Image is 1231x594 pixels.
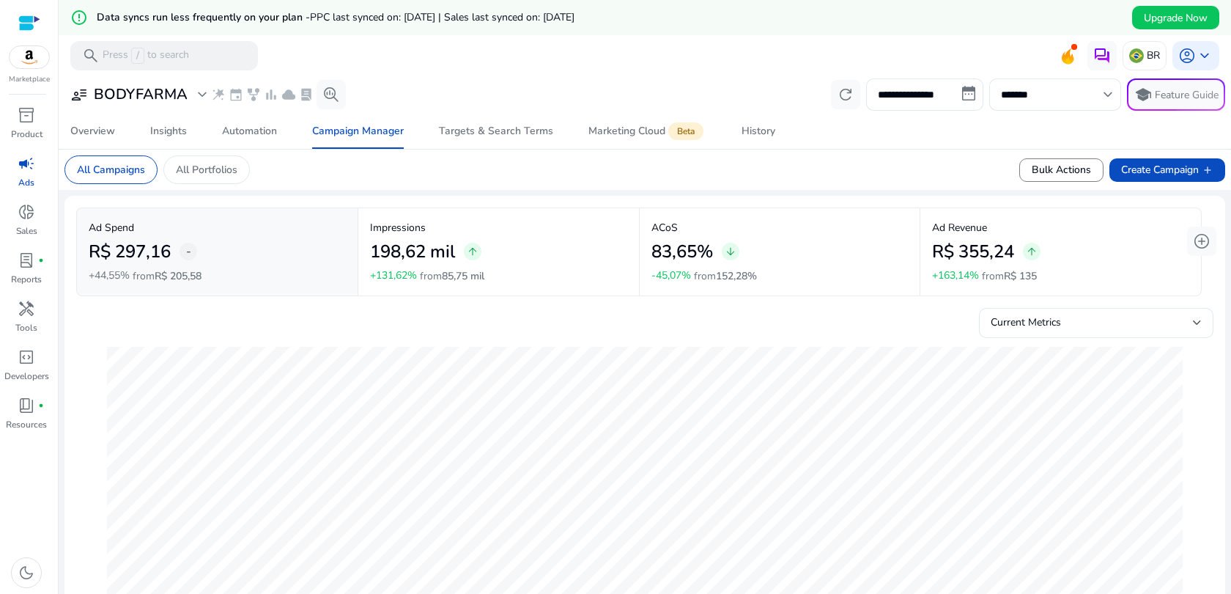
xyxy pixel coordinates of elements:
[38,257,44,263] span: fiber_manual_record
[10,46,49,68] img: amazon.svg
[588,125,706,137] div: Marketing Cloud
[89,220,346,235] p: Ad Spend
[18,252,35,269] span: lab_profile
[18,203,35,221] span: donut_small
[1178,47,1196,65] span: account_circle
[1202,164,1213,176] span: add
[82,47,100,65] span: search
[193,86,211,103] span: expand_more
[70,126,115,136] div: Overview
[211,87,226,102] span: wand_stars
[1129,48,1144,63] img: br.svg
[9,74,50,85] p: Marketplace
[312,126,404,136] div: Campaign Manager
[651,271,691,281] p: -45,07%
[310,10,574,24] span: PPC last synced on: [DATE] | Sales last synced on: [DATE]
[246,87,261,102] span: family_history
[1019,158,1104,182] button: Bulk Actions
[89,271,130,281] p: +44,55%
[1155,88,1219,103] p: Feature Guide
[322,86,340,103] span: search_insights
[133,268,202,284] p: from
[932,271,979,281] p: +163,14%
[131,48,144,64] span: /
[982,268,1037,284] p: from
[1127,78,1225,111] button: schoolFeature Guide
[442,269,484,283] span: 85,75 mil
[264,87,278,102] span: bar_chart
[439,126,553,136] div: Targets & Search Terms
[15,321,37,334] p: Tools
[281,87,296,102] span: cloud
[18,397,35,414] span: book_4
[1187,227,1216,256] button: add_circle
[18,348,35,366] span: code_blocks
[932,241,1014,263] h2: R$ 355,24
[18,176,34,189] p: Ads
[1132,6,1219,29] button: Upgrade Now
[694,268,757,284] p: from
[77,162,145,177] p: All Campaigns
[155,269,202,283] span: R$ 205,58
[16,224,37,238] p: Sales
[11,273,42,286] p: Reports
[716,269,757,283] span: 152,28%
[18,300,35,318] span: handyman
[150,126,187,136] div: Insights
[370,241,455,263] h2: 198,62 mil
[651,220,909,235] p: ACoS
[651,241,713,263] h2: 83,65%
[1196,47,1213,65] span: keyboard_arrow_down
[467,246,478,257] span: arrow_upward
[103,48,189,64] p: Press to search
[1099,86,1117,103] span: keyboard_arrow_down
[299,87,314,102] span: lab_profile
[991,315,1061,329] span: Current Metrics
[1004,269,1037,283] span: R$ 135
[70,9,88,26] mat-icon: error_outline
[222,126,277,136] div: Automation
[70,86,88,103] span: user_attributes
[742,126,775,136] div: History
[229,87,243,102] span: event
[11,128,42,141] p: Product
[1134,86,1152,103] span: school
[370,220,627,235] p: Impressions
[317,80,346,109] button: search_insights
[1026,246,1038,257] span: arrow_upward
[97,12,574,24] h5: Data syncs run less frequently on your plan -
[6,418,47,431] p: Resources
[420,268,484,284] p: from
[186,243,191,260] span: -
[370,271,417,281] p: +131,62%
[1032,162,1091,177] span: Bulk Actions
[831,80,860,109] button: refresh
[837,86,854,103] span: refresh
[1144,10,1208,26] span: Upgrade Now
[725,246,736,257] span: arrow_downward
[1121,162,1213,177] span: Create Campaign
[1193,232,1210,250] span: add_circle
[38,403,44,408] span: fiber_manual_record
[1109,158,1225,182] button: Create Campaignadd
[18,564,35,582] span: dark_mode
[932,220,1189,235] p: Ad Revenue
[668,122,703,140] span: Beta
[176,162,237,177] p: All Portfolios
[1147,43,1160,68] p: BR
[89,241,171,263] h2: R$ 297,16
[18,106,35,124] span: inventory_2
[4,370,49,383] p: Developers
[94,86,188,103] h3: BODYFARMA
[18,155,35,172] span: campaign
